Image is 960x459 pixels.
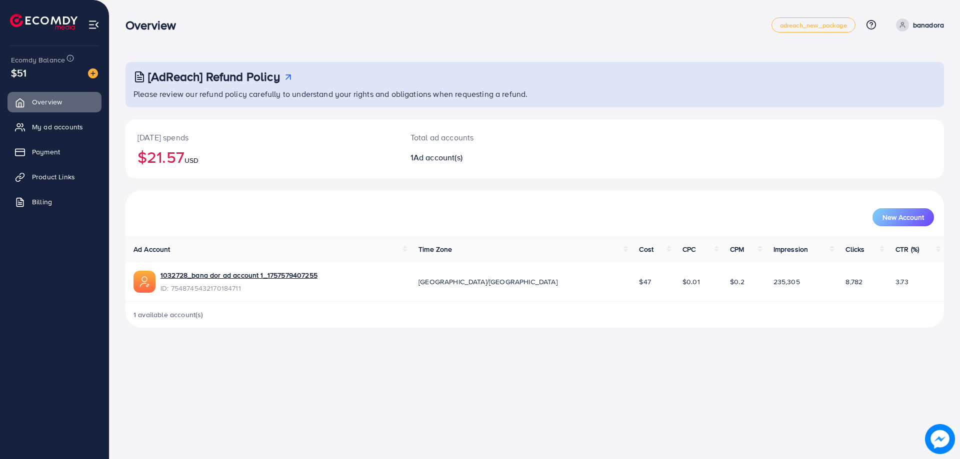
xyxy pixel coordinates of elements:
p: Please review our refund policy carefully to understand your rights and obligations when requesti... [133,88,938,100]
img: image [88,68,98,78]
span: CPM [730,244,744,254]
img: image [925,424,955,454]
h3: Overview [125,18,184,32]
a: banadora [892,18,944,31]
span: Ad account(s) [413,152,462,163]
a: 1032728_bana dor ad account 1_1757579407255 [160,270,317,280]
span: 3.73 [895,277,908,287]
span: USD [184,155,198,165]
span: 1 available account(s) [133,310,203,320]
a: Payment [7,142,101,162]
span: Cost [639,244,653,254]
span: Ad Account [133,244,170,254]
span: CTR (%) [895,244,919,254]
span: Payment [32,147,60,157]
a: My ad accounts [7,117,101,137]
span: $0.2 [730,277,744,287]
span: Clicks [845,244,864,254]
img: menu [88,19,99,30]
span: adreach_new_package [780,22,847,28]
span: $47 [639,277,650,287]
span: Product Links [32,172,75,182]
span: Billing [32,197,52,207]
img: logo [10,14,77,29]
a: Overview [7,92,101,112]
span: 8,782 [845,277,862,287]
p: banadora [913,19,944,31]
span: $51 [11,65,26,80]
span: Impression [773,244,808,254]
span: CPC [682,244,695,254]
span: [GEOGRAPHIC_DATA]/[GEOGRAPHIC_DATA] [418,277,557,287]
span: Ecomdy Balance [11,55,65,65]
a: adreach_new_package [771,17,855,32]
span: Overview [32,97,62,107]
span: Time Zone [418,244,452,254]
a: Product Links [7,167,101,187]
span: 235,305 [773,277,800,287]
h2: 1 [410,153,591,162]
span: $0.01 [682,277,700,287]
p: Total ad accounts [410,131,591,143]
p: [DATE] spends [137,131,386,143]
button: New Account [872,208,934,226]
span: ID: 7548745432170184711 [160,283,317,293]
span: New Account [882,214,924,221]
span: My ad accounts [32,122,83,132]
img: ic-ads-acc.e4c84228.svg [133,271,155,293]
h3: [AdReach] Refund Policy [148,69,280,84]
a: Billing [7,192,101,212]
h2: $21.57 [137,147,386,166]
